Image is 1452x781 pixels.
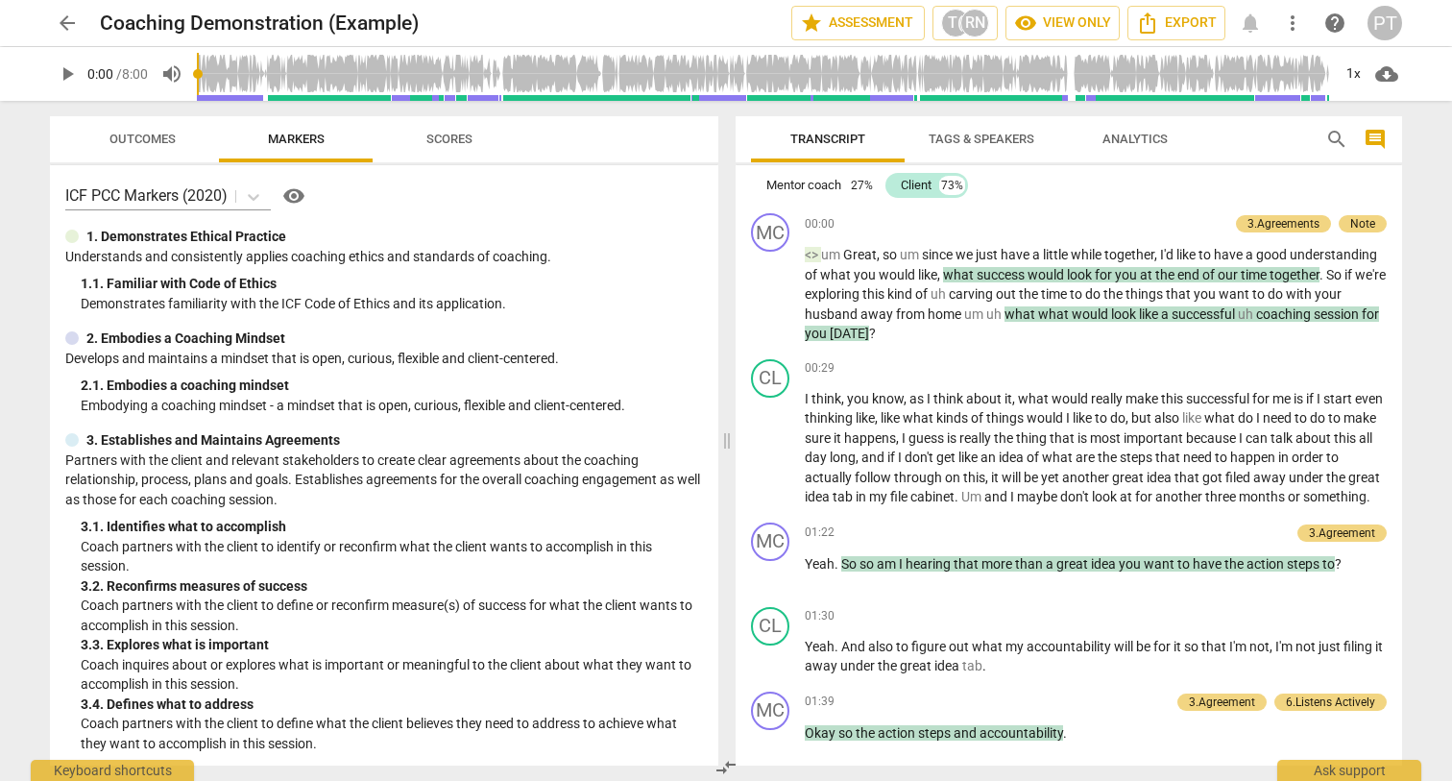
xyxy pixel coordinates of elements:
span: idea [999,450,1027,465]
div: RN [960,9,989,37]
span: that [1174,470,1202,485]
span: you [847,391,872,406]
span: So [841,556,859,572]
span: is [1294,391,1306,406]
span: think [811,391,841,406]
span: is [1077,430,1090,446]
span: 0:00 [87,66,113,82]
span: talk [1270,430,1295,446]
span: would [879,267,918,282]
span: we're [1355,267,1386,282]
span: a [1046,556,1056,572]
span: help [1323,12,1346,35]
button: Play [50,57,85,91]
span: if [1344,267,1355,282]
span: long [830,450,856,465]
span: cloud_download [1375,62,1398,85]
div: T( [941,9,970,37]
span: Tags & Speakers [929,132,1034,146]
span: if [1306,391,1317,406]
span: what [943,267,977,282]
span: a [1246,247,1256,262]
span: a [1161,306,1172,322]
span: while [1071,247,1104,262]
p: 1. Demonstrates Ethical Practice [86,227,286,247]
span: know [872,391,904,406]
span: thinking [805,410,856,426]
span: need [1183,450,1215,465]
span: that [954,556,981,572]
span: play_arrow [56,62,79,85]
span: with [1286,286,1315,302]
span: is [947,430,959,446]
span: what [820,267,854,282]
span: more_vert [1281,12,1304,35]
span: . [835,556,841,572]
span: carving [949,286,996,302]
span: what [1038,306,1072,322]
span: want [1219,286,1252,302]
span: successful [1186,391,1252,406]
span: for [1252,391,1272,406]
span: the [1019,286,1041,302]
span: time [1041,286,1070,302]
span: day [805,450,830,465]
span: since [922,247,956,262]
span: our [1218,267,1241,282]
span: that [1050,430,1077,446]
span: what [1204,410,1238,426]
span: look [1111,306,1139,322]
span: like [958,450,980,465]
span: you [805,326,830,341]
span: through [894,470,945,485]
span: can [1246,430,1270,446]
div: Change speaker [751,523,789,561]
span: what [903,410,936,426]
div: Change speaker [751,359,789,398]
span: like [881,410,903,426]
div: Mentor coach [766,176,841,195]
span: steps [1120,450,1155,465]
span: it [991,470,1002,485]
span: end [1177,267,1202,282]
p: Understands and consistently applies coaching ethics and standards of coaching. [65,247,703,267]
span: to [1095,410,1110,426]
span: get [936,450,958,465]
span: do [1268,286,1286,302]
span: the [1103,286,1125,302]
span: important [1124,430,1186,446]
button: Assessment [791,6,925,40]
span: about [966,391,1004,406]
span: together [1104,247,1154,262]
span: Scores [426,132,472,146]
span: a [1032,247,1043,262]
span: even [1355,391,1383,406]
span: of [915,286,931,302]
span: Filler word [964,306,986,322]
div: 3. 1. Identifies what to accomplish [81,517,703,537]
span: got [1202,470,1225,485]
span: file [890,489,910,504]
span: happens [844,430,896,446]
span: also [1154,410,1182,426]
span: it [1004,391,1012,406]
span: sure [805,430,834,446]
span: together [1270,267,1319,282]
span: coaching [1256,306,1314,322]
span: it [834,430,844,446]
span: most [1090,430,1124,446]
span: , [841,391,847,406]
span: order [1292,450,1326,465]
button: Export [1127,6,1225,40]
span: for [1362,306,1379,322]
span: Filler word [1238,306,1256,322]
p: 2. Embodies a Coaching Mindset [86,329,285,349]
span: kinds [936,410,971,426]
span: 01:22 [805,525,835,541]
span: of [805,267,820,282]
span: the [994,430,1016,446]
span: , [877,247,883,262]
span: this [1334,430,1359,446]
span: I [1256,410,1263,426]
span: great [1056,556,1091,572]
